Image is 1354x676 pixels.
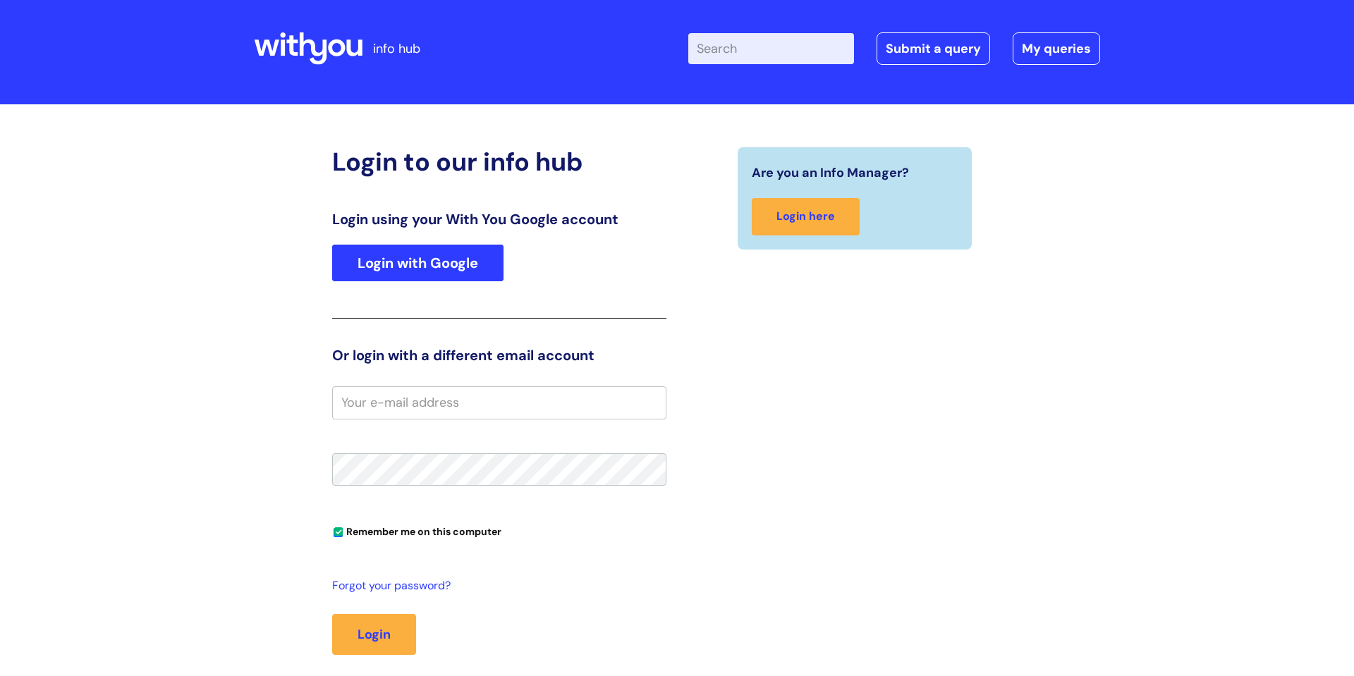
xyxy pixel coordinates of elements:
[688,33,854,64] input: Search
[332,520,666,542] div: You can uncheck this option if you're logging in from a shared device
[1013,32,1100,65] a: My queries
[752,198,860,235] a: Login here
[332,347,666,364] h3: Or login with a different email account
[332,386,666,419] input: Your e-mail address
[332,147,666,177] h2: Login to our info hub
[332,576,659,596] a: Forgot your password?
[373,37,420,60] p: info hub
[332,245,504,281] a: Login with Google
[332,614,416,655] button: Login
[752,161,909,184] span: Are you an Info Manager?
[332,522,501,538] label: Remember me on this computer
[332,211,666,228] h3: Login using your With You Google account
[877,32,990,65] a: Submit a query
[334,528,343,537] input: Remember me on this computer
